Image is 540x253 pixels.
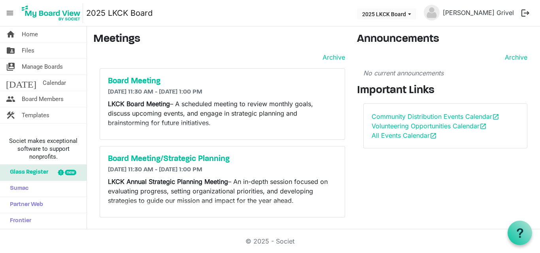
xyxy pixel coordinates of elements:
a: 2025 LKCK Board [86,5,153,21]
span: Manage Boards [22,59,63,75]
h3: Important Links [357,84,534,97]
a: Community Distribution Events Calendaropen_in_new [372,112,499,120]
a: My Board View Logo [19,3,86,23]
a: Archive [319,52,345,62]
button: 2025 LKCK Board dropdownbutton [357,8,416,19]
a: Board Meeting/Strategic Planning [108,154,337,164]
a: Volunteering Opportunities Calendaropen_in_new [372,122,487,130]
span: [DATE] [6,75,36,91]
img: no-profile-picture.svg [424,5,440,21]
h6: [DATE] 11:30 AM - [DATE] 1:00 PM [108,88,337,96]
div: new [65,170,76,175]
span: people [6,91,15,107]
strong: LKCK Board Meeting [108,100,170,108]
span: Calendar [43,75,66,91]
span: Files [22,43,34,58]
span: Home [22,26,38,42]
button: logout [517,5,534,21]
span: construction [6,107,15,123]
span: Frontier [6,213,31,229]
a: Archive [502,52,527,62]
span: open_in_new [480,123,487,130]
h6: [DATE] 11:30 AM - [DATE] 1:00 PM [108,166,337,174]
img: My Board View Logo [19,3,83,23]
p: – An in-depth session focused on evaluating progress, setting organizational priorities, and deve... [108,177,337,205]
a: © 2025 - Societ [245,237,295,245]
span: Sumac [6,181,28,197]
a: All Events Calendaropen_in_new [372,131,437,139]
h3: Announcements [357,33,534,46]
span: Board Members [22,91,64,107]
a: [PERSON_NAME] Grivel [440,5,517,21]
span: Partner Web [6,197,43,213]
h3: Meetings [93,33,345,46]
p: No current announcements [363,68,527,78]
span: menu [2,6,17,21]
a: Board Meeting [108,77,337,86]
span: Societ makes exceptional software to support nonprofits. [4,137,83,161]
span: open_in_new [492,113,499,120]
strong: LKCK Annual Strategic Planning Meeting [108,178,228,186]
span: home [6,26,15,42]
span: open_in_new [430,132,437,139]
span: switch_account [6,59,15,75]
span: Templates [22,107,49,123]
span: folder_shared [6,43,15,58]
span: Glass Register [6,165,48,180]
p: – A scheduled meeting to review monthly goals, discuss upcoming events, and engage in strategic p... [108,99,337,127]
